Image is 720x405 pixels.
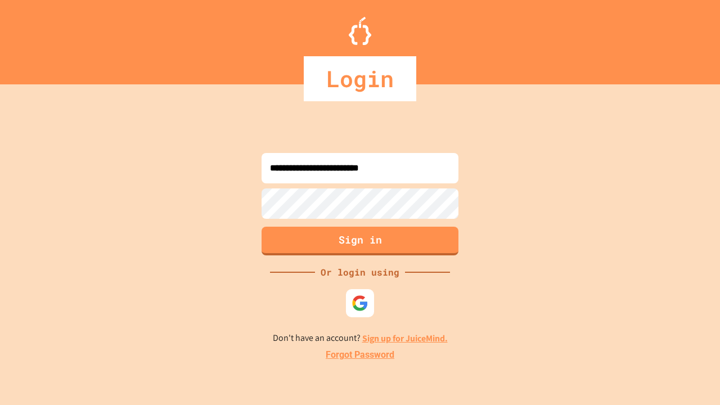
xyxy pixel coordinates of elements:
div: Login [304,56,416,101]
div: Or login using [315,265,405,279]
img: google-icon.svg [352,295,368,312]
button: Sign in [262,227,458,255]
a: Sign up for JuiceMind. [362,332,448,344]
p: Don't have an account? [273,331,448,345]
a: Forgot Password [326,348,394,362]
img: Logo.svg [349,17,371,45]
